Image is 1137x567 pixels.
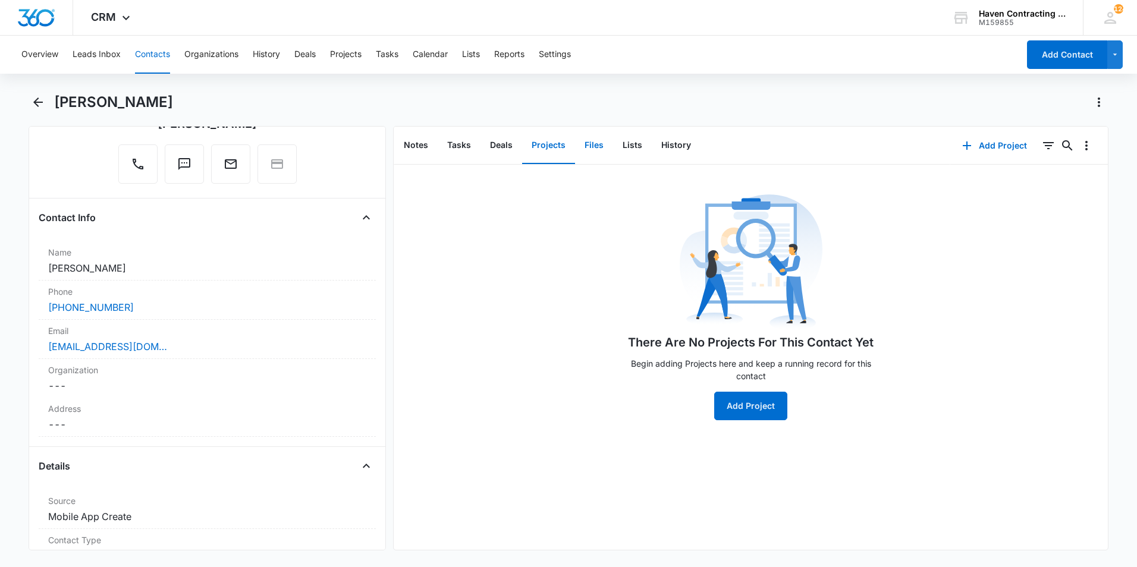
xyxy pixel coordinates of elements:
[950,131,1039,160] button: Add Project
[330,36,362,74] button: Projects
[48,285,366,298] label: Phone
[211,144,250,184] button: Email
[253,36,280,74] button: History
[165,144,204,184] button: Text
[39,281,376,320] div: Phone[PHONE_NUMBER]
[29,93,47,112] button: Back
[73,36,121,74] button: Leads Inbox
[1077,136,1096,155] button: Overflow Menu
[462,36,480,74] button: Lists
[39,398,376,437] div: Address---
[211,163,250,173] a: Email
[48,325,366,337] label: Email
[539,36,571,74] button: Settings
[1114,4,1123,14] span: 124
[413,36,448,74] button: Calendar
[21,36,58,74] button: Overview
[39,320,376,359] div: Email[EMAIL_ADDRESS][DOMAIN_NAME]
[680,191,822,333] img: No Data
[48,509,366,524] dd: Mobile App Create
[48,379,366,393] dd: ---
[48,339,167,354] a: [EMAIL_ADDRESS][DOMAIN_NAME]
[438,127,480,164] button: Tasks
[39,359,376,398] div: Organization---
[118,144,158,184] button: Call
[1058,136,1077,155] button: Search...
[575,127,613,164] button: Files
[613,127,652,164] button: Lists
[48,364,366,376] label: Organization
[48,549,366,563] dd: None
[184,36,238,74] button: Organizations
[1027,40,1107,69] button: Add Contact
[979,18,1066,27] div: account id
[294,36,316,74] button: Deals
[48,300,134,314] a: [PHONE_NUMBER]
[48,246,366,259] label: Name
[714,392,787,420] button: Add Project
[48,261,366,275] dd: [PERSON_NAME]
[118,163,158,173] a: Call
[357,456,376,475] button: Close
[494,36,524,74] button: Reports
[48,417,366,431] dd: ---
[1039,136,1058,155] button: Filters
[979,9,1066,18] div: account name
[1114,4,1123,14] div: notifications count
[165,163,204,173] a: Text
[522,127,575,164] button: Projects
[48,402,366,415] label: Address
[376,36,398,74] button: Tasks
[91,11,116,23] span: CRM
[39,459,70,473] h4: Details
[54,93,173,111] h1: [PERSON_NAME]
[39,490,376,529] div: SourceMobile App Create
[39,210,96,225] h4: Contact Info
[135,36,170,74] button: Contacts
[48,534,366,546] label: Contact Type
[480,127,522,164] button: Deals
[1089,93,1108,112] button: Actions
[626,357,876,382] p: Begin adding Projects here and keep a running record for this contact
[628,333,874,351] h1: There Are No Projects For This Contact Yet
[357,208,376,227] button: Close
[652,127,701,164] button: History
[39,241,376,281] div: Name[PERSON_NAME]
[394,127,438,164] button: Notes
[48,494,366,507] label: Source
